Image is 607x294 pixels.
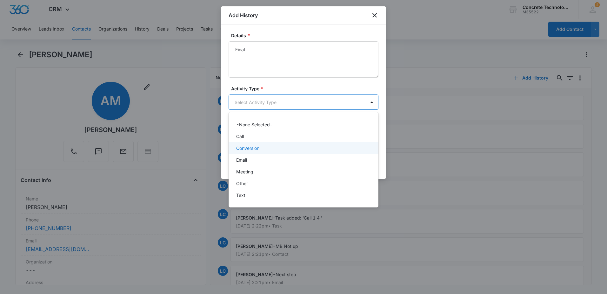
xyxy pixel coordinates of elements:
p: Email [236,157,247,163]
p: Other [236,180,248,187]
p: Call [236,133,244,140]
p: -None Selected- [236,121,273,128]
p: Conversion [236,145,259,151]
p: Meeting [236,168,253,175]
p: Text [236,192,245,199]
